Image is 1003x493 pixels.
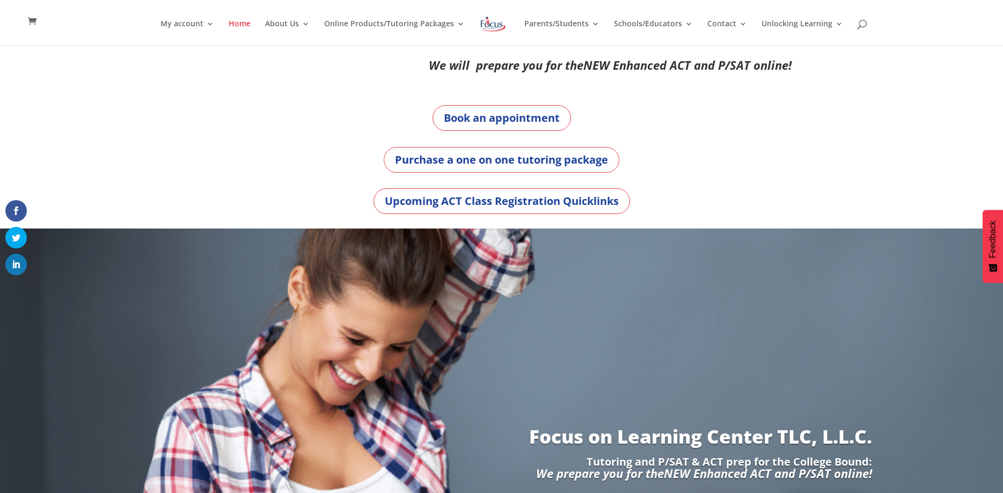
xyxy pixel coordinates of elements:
p: Tutoring and P/SAT & ACT prep for the College Bound: [131,457,873,467]
img: Focus on Learning [479,14,507,34]
a: Home [229,20,251,45]
span: Feedback [988,220,998,258]
em: We prepare you for the [536,465,664,481]
a: Unlocking Learning [762,20,843,45]
a: About Us [265,20,310,45]
button: Feedback - Show survey [983,210,1003,283]
a: My account [160,20,214,45]
a: Focus on Learning Center TLC, L.L.C. [529,424,872,449]
a: Contact [707,20,747,45]
a: Schools/Educators [614,20,693,45]
a: Online Products/Tutoring Packages [324,20,465,45]
a: Parents/Students [524,20,599,45]
em: We will prepare you for the [429,57,583,73]
a: Upcoming ACT Class Registration Quicklinks [374,188,630,214]
a: Book an appointment [433,105,571,131]
a: Purchase a one on one tutoring package [384,147,619,173]
em: NEW Enhanced ACT and P/SAT online! [664,465,872,481]
em: NEW Enhanced ACT and P/SAT online! [583,57,792,73]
